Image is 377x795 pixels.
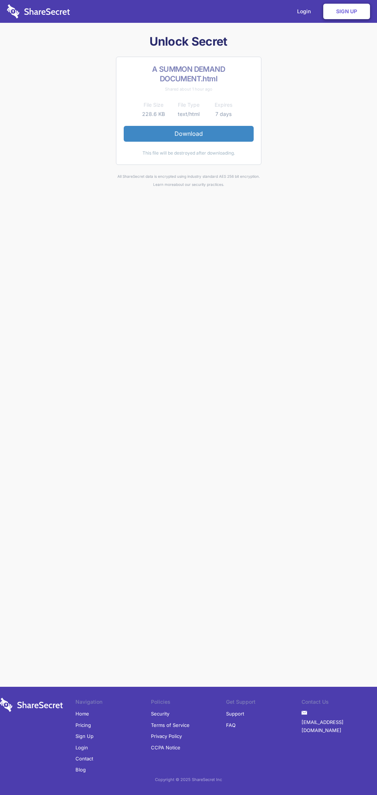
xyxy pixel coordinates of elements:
[226,720,236,731] a: FAQ
[124,149,254,157] div: This file will be destroyed after downloading.
[171,100,206,109] th: File Type
[323,4,370,19] a: Sign Up
[151,731,182,742] a: Privacy Policy
[75,708,89,719] a: Home
[75,720,91,731] a: Pricing
[151,698,226,708] li: Policies
[151,720,190,731] a: Terms of Service
[124,126,254,141] a: Download
[151,708,169,719] a: Security
[151,742,180,753] a: CCPA Notice
[7,4,70,18] img: logo-wordmark-white-trans-d4663122ce5f474addd5e946df7df03e33cb6a1c49d2221995e7729f52c070b2.svg
[153,182,174,187] a: Learn more
[206,110,241,119] td: 7 days
[302,717,377,736] a: [EMAIL_ADDRESS][DOMAIN_NAME]
[75,742,88,753] a: Login
[226,698,302,708] li: Get Support
[302,698,377,708] li: Contact Us
[124,85,254,93] div: Shared about 1 hour ago
[75,698,151,708] li: Navigation
[75,731,94,742] a: Sign Up
[171,110,206,119] td: text/html
[75,753,93,764] a: Contact
[75,764,86,775] a: Blog
[226,708,244,719] a: Support
[124,64,254,84] h2: A SUMMON DEMAND DOCUMENT.html
[136,110,171,119] td: 228.6 KB
[206,100,241,109] th: Expires
[136,100,171,109] th: File Size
